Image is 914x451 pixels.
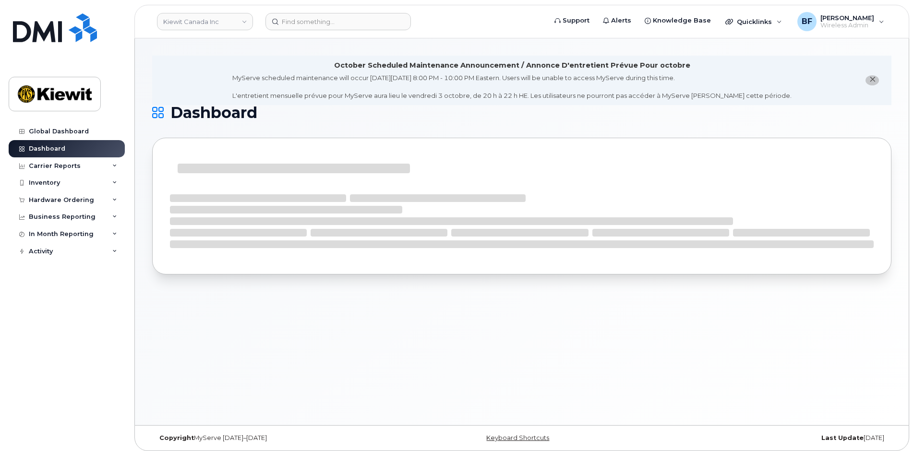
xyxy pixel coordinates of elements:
strong: Last Update [821,434,864,441]
strong: Copyright [159,434,194,441]
div: MyServe [DATE]–[DATE] [152,434,398,442]
div: MyServe scheduled maintenance will occur [DATE][DATE] 8:00 PM - 10:00 PM Eastern. Users will be u... [232,73,792,100]
div: October Scheduled Maintenance Announcement / Annonce D'entretient Prévue Pour octobre [334,60,690,71]
button: close notification [866,75,879,85]
div: [DATE] [645,434,891,442]
a: Keyboard Shortcuts [486,434,549,441]
span: Dashboard [170,106,257,120]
